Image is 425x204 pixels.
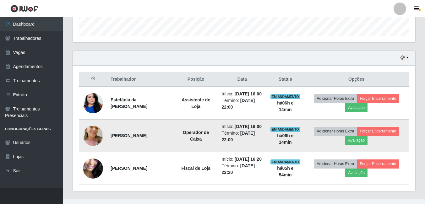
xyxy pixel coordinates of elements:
[277,166,293,177] strong: há 05 h e 54 min
[235,91,262,96] time: [DATE] 16:00
[174,72,218,87] th: Posição
[222,123,263,130] li: Início:
[270,159,300,164] span: EM ANDAMENTO
[222,130,263,143] li: Término:
[314,127,357,136] button: Adicionar Horas Extra
[222,91,263,97] li: Início:
[222,97,263,110] li: Término:
[270,127,300,132] span: EM ANDAMENTO
[277,133,293,145] strong: há 06 h e 14 min
[357,127,399,136] button: Forçar Encerramento
[83,85,103,121] img: 1705535567021.jpeg
[107,72,174,87] th: Trabalhador
[277,100,293,112] strong: há 06 h e 14 min
[235,157,262,162] time: [DATE] 16:20
[10,5,38,13] img: CoreUI Logo
[235,124,262,129] time: [DATE] 16:00
[83,117,103,155] img: 1752702642595.jpeg
[345,136,368,145] button: Avaliação
[83,146,103,191] img: 1746055016214.jpeg
[181,166,210,171] strong: Fiscal de Loja
[270,94,300,99] span: EM ANDAMENTO
[183,130,209,142] strong: Operador de Caixa
[304,72,409,87] th: Opções
[345,169,368,177] button: Avaliação
[314,159,357,168] button: Adicionar Horas Extra
[357,159,399,168] button: Forçar Encerramento
[357,94,399,103] button: Forçar Encerramento
[222,156,263,163] li: Início:
[314,94,357,103] button: Adicionar Horas Extra
[111,133,147,138] strong: [PERSON_NAME]
[345,103,368,112] button: Avaliação
[111,166,147,171] strong: [PERSON_NAME]
[266,72,304,87] th: Status
[218,72,267,87] th: Data
[182,97,210,109] strong: Assistente de Loja
[222,163,263,176] li: Término:
[111,97,147,109] strong: Estefânia da [PERSON_NAME]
